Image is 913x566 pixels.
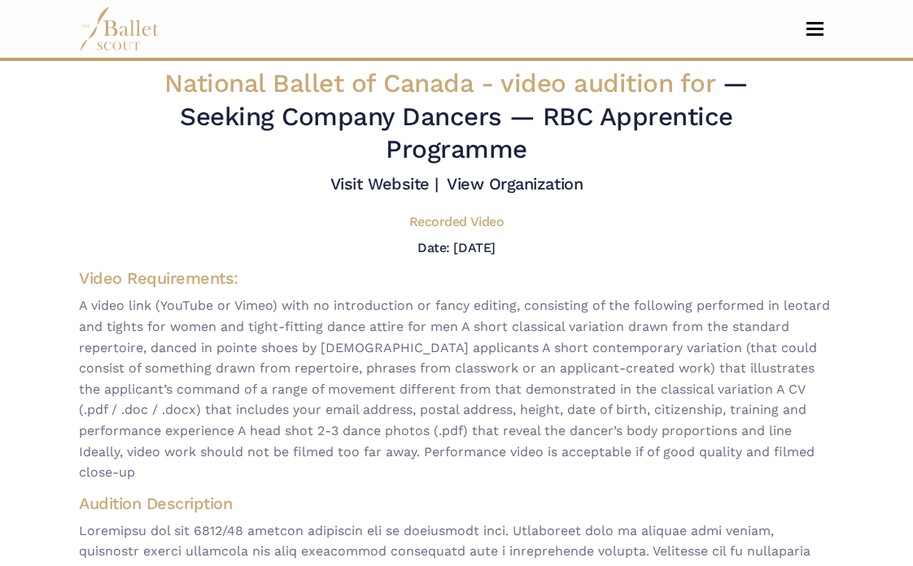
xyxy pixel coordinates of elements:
[164,68,722,98] span: National Ballet of Canada -
[796,21,834,37] button: Toggle navigation
[79,268,238,288] span: Video Requirements:
[180,68,748,132] span: — Seeking Company Dancers
[330,174,439,194] a: Visit Website |
[417,240,495,255] h5: Date: [DATE]
[447,174,583,194] a: View Organization
[500,68,714,98] span: video audition for
[386,102,733,165] span: — RBC Apprentice Programme
[79,493,834,514] h4: Audition Description
[79,295,834,482] span: A video link (YouTube or Vimeo) with no introduction or fancy editing, consisting of the followin...
[409,214,504,231] h5: Recorded Video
